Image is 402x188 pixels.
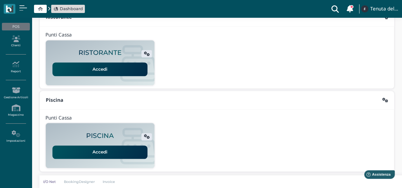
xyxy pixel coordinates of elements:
a: Gestione Articoli [2,84,30,102]
img: ... [361,5,368,12]
span: Dashboard [60,6,83,12]
div: POS [2,23,30,30]
p: I/O Net [43,179,56,184]
a: Magazzino [2,102,30,119]
h4: Tenuta del Barco [370,6,398,12]
h2: PISCINA [86,132,114,139]
a: BookingDesigner [60,179,99,184]
a: Accedi [52,62,147,76]
b: Piscina [46,97,63,103]
a: Report [2,58,30,76]
a: Impostazioni [2,128,30,145]
a: Invoice [99,179,119,184]
a: Dashboard [53,6,83,12]
a: ... Tenuta del Barco [360,1,398,16]
a: Clienti [2,33,30,50]
h2: RISTORANTE [78,49,122,56]
img: logo [6,5,13,13]
h4: Punti Cassa [45,115,72,121]
a: Accedi [52,146,147,159]
h4: Punti Cassa [45,32,72,38]
span: Assistenza [19,5,42,10]
iframe: Help widget launcher [357,168,397,183]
